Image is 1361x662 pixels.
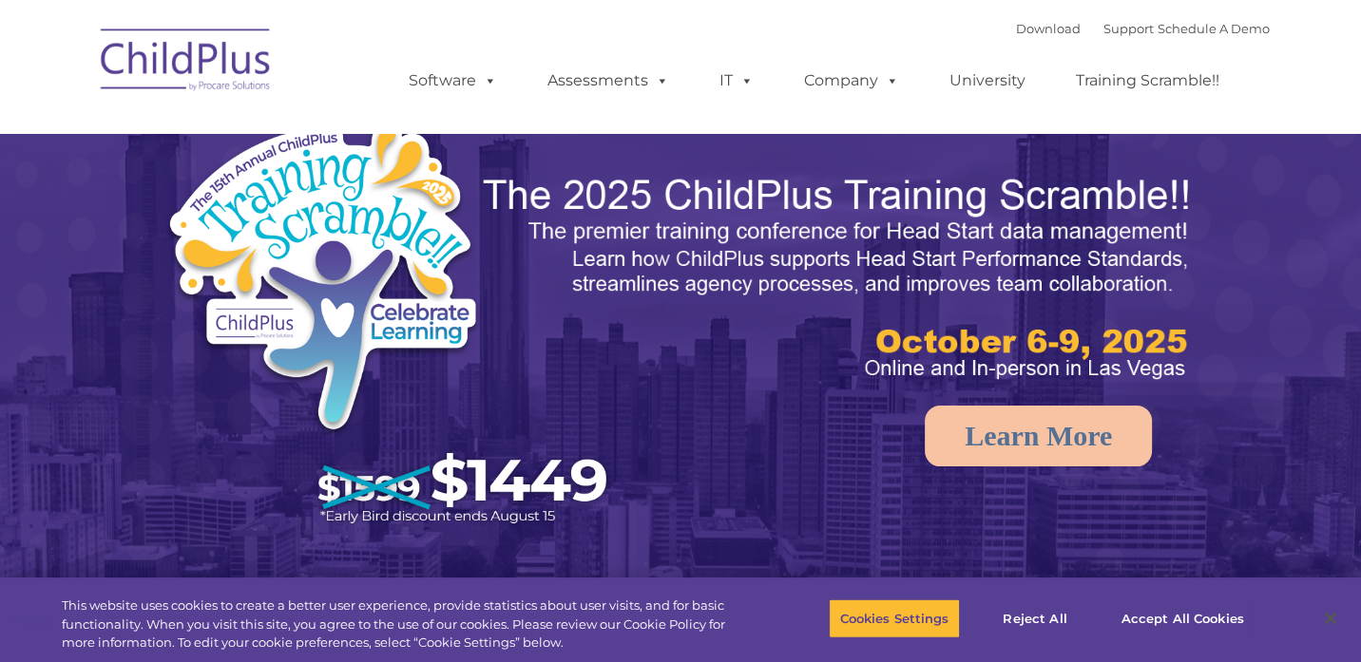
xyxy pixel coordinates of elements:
[91,15,281,110] img: ChildPlus by Procare Solutions
[700,62,773,100] a: IT
[1016,21,1270,36] font: |
[528,62,688,100] a: Assessments
[390,62,516,100] a: Software
[1103,21,1154,36] a: Support
[1057,62,1238,100] a: Training Scramble!!
[976,598,1095,638] button: Reject All
[1111,598,1255,638] button: Accept All Cookies
[1016,21,1081,36] a: Download
[62,596,749,653] div: This website uses cookies to create a better user experience, provide statistics about user visit...
[930,62,1045,100] a: University
[925,406,1152,466] a: Learn More
[829,598,959,638] button: Cookies Settings
[1158,21,1270,36] a: Schedule A Demo
[785,62,918,100] a: Company
[1310,597,1351,639] button: Close
[264,203,345,218] span: Phone number
[264,125,322,140] span: Last name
